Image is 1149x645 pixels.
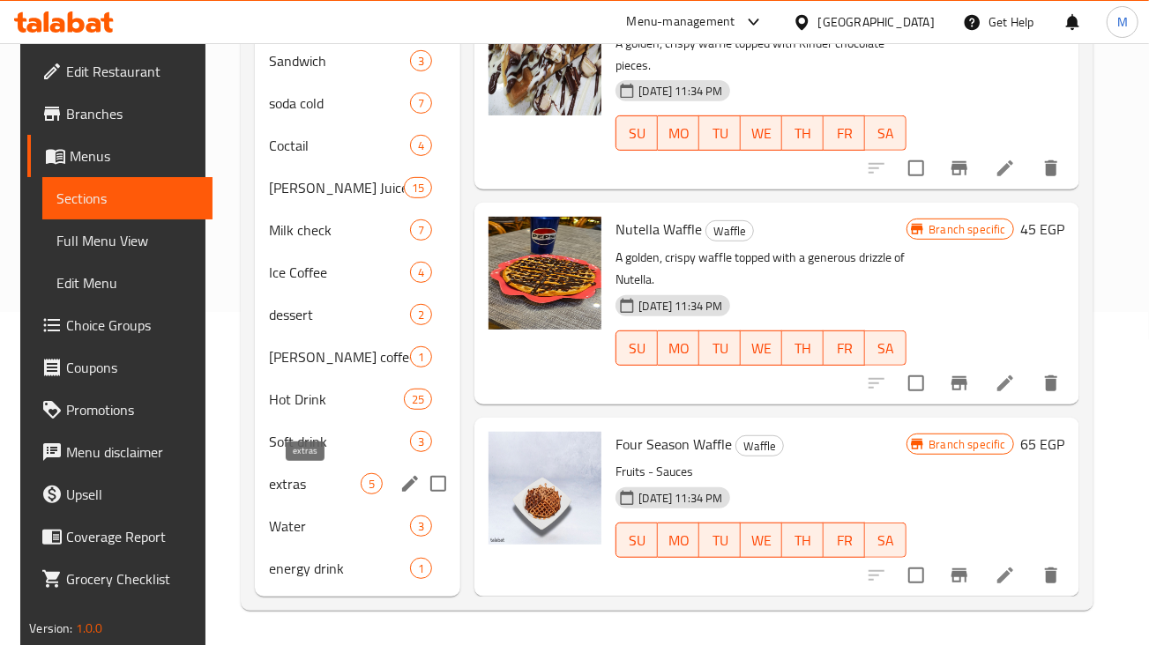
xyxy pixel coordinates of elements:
[255,420,461,463] div: Soft drink3
[1030,554,1072,597] button: delete
[665,121,692,146] span: MO
[736,436,783,456] span: Waffle
[658,115,699,151] button: MO
[789,528,817,553] span: TH
[269,515,411,537] span: Water
[411,518,431,535] span: 3
[921,221,1012,238] span: Branch specific
[616,431,732,457] span: Four Season Waffle
[706,528,734,553] span: TU
[706,221,753,241] span: Waffle
[411,560,431,577] span: 1
[824,330,865,366] button: FR
[865,523,907,558] button: SA
[410,304,432,325] div: items
[699,330,741,366] button: TU
[789,336,817,361] span: TH
[623,121,651,146] span: SU
[631,298,729,315] span: [DATE] 11:34 PM
[616,330,658,366] button: SU
[42,219,213,262] a: Full Menu View
[42,177,213,219] a: Sections
[255,463,461,505] div: extras5edit
[269,50,411,71] div: Sandwich
[27,93,213,135] a: Branches
[66,526,198,547] span: Coverage Report
[631,83,729,100] span: [DATE] 11:34 PM
[29,617,72,640] span: Version:
[665,336,692,361] span: MO
[411,95,431,112] span: 7
[56,188,198,209] span: Sections
[411,222,431,239] span: 7
[269,135,411,156] span: Coctail
[66,484,198,505] span: Upsell
[66,568,198,589] span: Grocery Checklist
[27,346,213,389] a: Coupons
[748,336,775,361] span: WE
[658,330,699,366] button: MO
[748,121,775,146] span: WE
[410,431,432,452] div: items
[410,346,432,367] div: items
[938,362,981,404] button: Branch-specific-item
[623,336,651,361] span: SU
[898,365,935,402] span: Select to update
[1030,362,1072,404] button: delete
[404,177,432,198] div: items
[269,431,411,452] span: Soft drink
[489,3,601,115] img: Kinder Waffle
[362,476,382,493] span: 5
[938,554,981,597] button: Branch-specific-item
[735,435,784,456] div: Waffle
[255,209,461,251] div: Milk check7
[27,389,213,431] a: Promotions
[255,336,461,378] div: [PERSON_NAME] coffee1
[269,93,411,114] div: soda cold
[824,523,865,558] button: FR
[269,389,404,410] span: Hot Drink
[782,523,824,558] button: TH
[27,473,213,515] a: Upsell
[269,304,411,325] span: dessert
[410,135,432,156] div: items
[1021,217,1065,241] h6: 45 EGP
[489,432,601,545] img: Four Season Waffle
[410,50,432,71] div: items
[269,346,411,367] span: [PERSON_NAME] coffee
[27,558,213,600] a: Grocery Checklist
[865,115,907,151] button: SA
[66,441,198,463] span: Menu disclaimer
[623,528,651,553] span: SU
[616,461,907,483] p: Fruits - Sauces
[269,473,362,494] span: extras
[361,473,383,494] div: items
[255,251,461,293] div: Ice Coffee4
[255,82,461,124] div: soda cold7
[405,391,431,408] span: 25
[70,145,198,167] span: Menus
[255,505,461,547] div: Water3
[66,399,198,420] span: Promotions
[411,137,431,154] span: 4
[658,523,699,558] button: MO
[411,349,431,366] span: 1
[410,219,432,241] div: items
[269,177,404,198] div: Frish Juice
[872,121,899,146] span: SA
[411,307,431,323] span: 2
[616,523,658,558] button: SU
[27,431,213,473] a: Menu disclaimer
[489,217,601,330] img: Nutella Waffle
[865,330,907,366] button: SA
[616,216,702,242] span: Nutella Waffle
[269,262,411,283] span: Ice Coffee
[824,115,865,151] button: FR
[616,115,658,151] button: SU
[699,523,741,558] button: TU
